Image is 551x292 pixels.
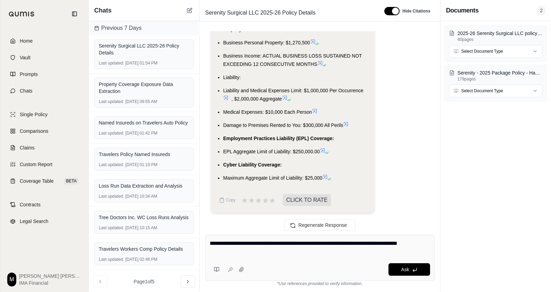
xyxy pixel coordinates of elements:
[402,8,430,14] span: Hide Citations
[5,33,84,49] a: Home
[457,69,542,76] p: Serenity - 2025 Package Policy - Hanover Insurance.pdf
[223,88,364,93] span: Liability and Medical Expenses Limit: $1,000,000 Per Occurrence
[5,214,84,229] a: Legal Search
[223,40,310,45] span: Business Personal Property: $1,270,500
[284,220,356,231] button: Regenerate Response
[99,99,124,104] span: Last updated:
[205,281,435,286] div: *Use references provided to verify information.
[449,69,542,82] button: Serenity - 2025 Package Policy - Hanover Insurance.pdf179pages
[388,263,430,276] button: Ask
[5,107,84,122] a: Single Policy
[99,162,124,168] span: Last updated:
[9,11,35,17] img: Qumis Logo
[99,194,189,199] div: [DATE] 10:34 AM
[99,119,189,126] div: Named Insureds on Travelers Auto Policy
[5,173,84,189] a: Coverage TableBETA
[99,225,124,231] span: Last updated:
[223,109,312,115] span: Medical Expenses: $10,000 Each Person
[20,201,41,208] span: Contracts
[20,161,52,168] span: Custom Report
[99,130,124,136] span: Last updated:
[99,81,189,95] div: Property Coverage Exposure Data Extraction
[298,222,347,228] span: Regenerate Response
[223,175,322,181] span: Maximum Aggregate Limit of Liability: $25,000
[99,42,189,56] div: Serenity Surgical LLC 2025-26 Policy Details
[223,122,343,128] span: Damage to Premises Rented to You: $300,000 All Perils
[94,6,112,15] span: Chats
[20,87,33,94] span: Chats
[20,144,35,151] span: Claims
[20,111,47,118] span: Single Policy
[99,99,189,104] div: [DATE] 09:55 AM
[202,7,318,18] span: Serenity Surgical LLC 2025-26 Policy Details
[5,50,84,65] a: Vault
[19,280,81,286] span: IMA Financial
[401,267,409,272] span: Ask
[99,246,189,252] div: Travelers Workers Comp Policy Details
[449,30,542,42] button: 2025-26 Serenity Surgical LLC policy - Medical Protective.pdf40pages
[99,225,189,231] div: [DATE] 10:15 AM
[5,123,84,139] a: Comparisons
[99,60,124,66] span: Last updated:
[89,21,199,35] div: Previous 7 Days
[99,257,124,262] span: Last updated:
[223,136,334,141] span: Employment Practices Liability (EPL) Coverage:
[20,128,48,135] span: Comparisons
[223,27,243,32] span: Property:
[99,151,189,158] div: Travelers Policy Named Insureds
[5,197,84,212] a: Contracts
[19,273,81,280] span: [PERSON_NAME] [PERSON_NAME]
[20,37,33,44] span: Home
[99,130,189,136] div: [DATE] 01:42 PM
[20,218,49,225] span: Legal Search
[223,162,282,168] span: Cyber Liability Coverage:
[223,75,241,80] span: Liability:
[20,178,54,184] span: Coverage Table
[457,76,542,82] p: 179 pages
[185,6,194,15] button: New Chat
[99,257,189,262] div: [DATE] 02:46 PM
[5,140,84,155] a: Claims
[446,6,479,15] h3: Documents
[5,157,84,172] a: Custom Report
[69,8,80,19] button: Collapse sidebar
[5,67,84,82] a: Prompts
[20,54,30,61] span: Vault
[20,71,38,78] span: Prompts
[216,193,238,207] button: Copy
[7,273,16,286] div: M
[226,197,236,203] span: Copy
[202,7,376,18] div: Edit Title
[99,214,189,221] div: Tree Doctors Inc. WC Loss Runs Analysis
[64,178,79,184] span: BETA
[223,149,320,154] span: EPL Aggregate Limit of Liability: $250,000.00
[231,96,282,102] span: , $2,000,000 Aggregate
[99,162,189,168] div: [DATE] 01:19 PM
[99,182,189,189] div: Loss Run Data Extraction and Analysis
[537,6,545,15] span: 2
[99,60,189,66] div: [DATE] 01:54 PM
[99,194,124,199] span: Last updated:
[5,83,84,98] a: Chats
[457,37,542,42] p: 40 pages
[457,30,542,37] p: 2025-26 Serenity Surgical LLC policy - Medical Protective.pdf
[134,278,155,285] span: Page 1 of 5
[223,53,362,67] span: Business Income: ACTUAL BUSINESS LOSS SUSTAINED NOT EXCEEDING 12 CONSECUTIVE MONTHS
[283,194,331,206] span: CLICK TO RATE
